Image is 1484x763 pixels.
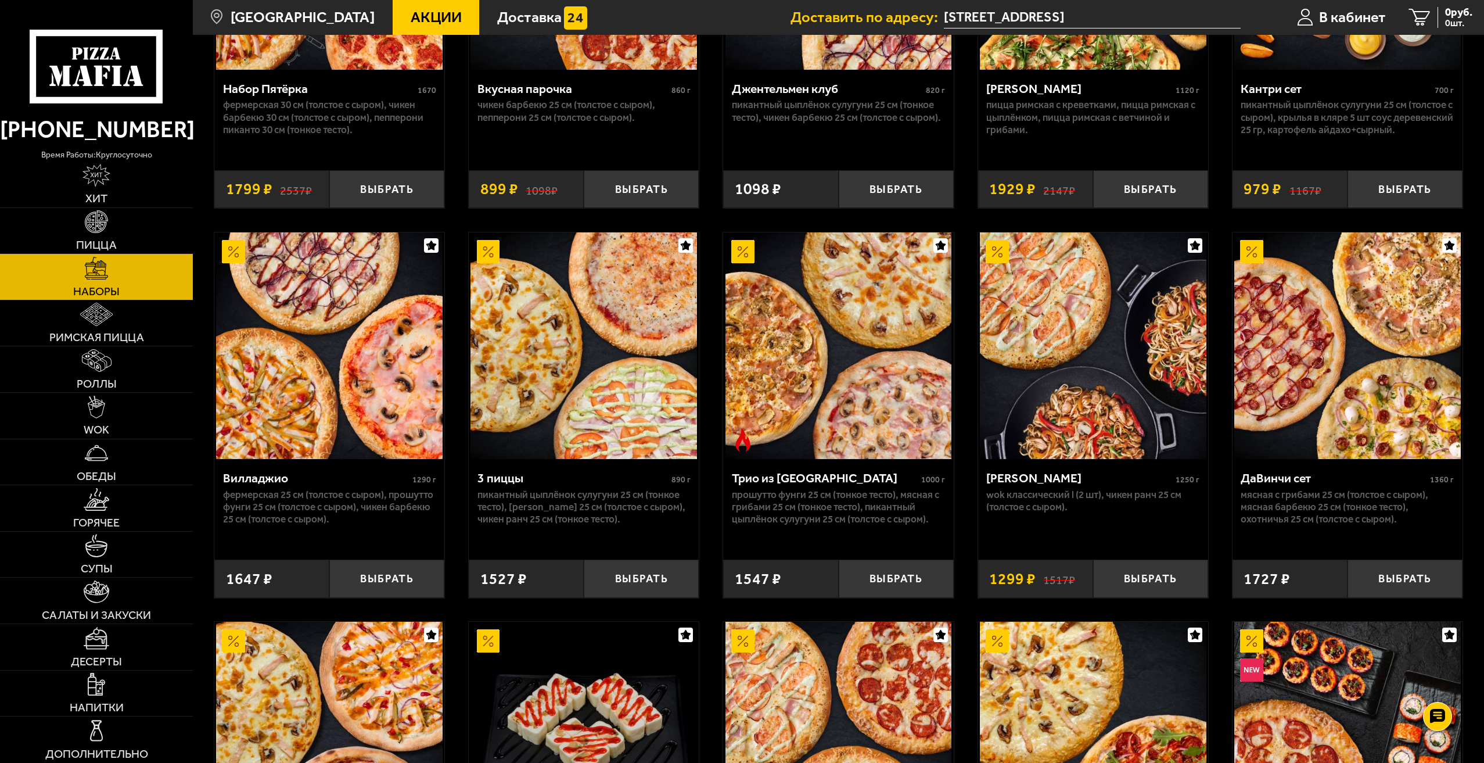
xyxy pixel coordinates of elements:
span: Хит [85,193,107,205]
s: 1167 ₽ [1289,181,1321,197]
s: 2537 ₽ [280,181,312,197]
span: Обеды [77,471,116,482]
button: Выбрать [1093,560,1208,597]
p: Фермерская 30 см (толстое с сыром), Чикен Барбекю 30 см (толстое с сыром), Пепперони Пиканто 30 с... [223,99,436,136]
span: Римская пицца [49,332,144,343]
span: Доставить по адресу: [790,10,944,25]
span: 1250 г [1176,475,1199,485]
div: ДаВинчи сет [1241,471,1427,486]
p: Чикен Барбекю 25 см (толстое с сыром), Пепперони 25 см (толстое с сыром). [477,99,691,124]
div: Трио из [GEOGRAPHIC_DATA] [732,471,918,486]
span: 1290 г [412,475,436,485]
a: АкционныйДаВинчи сет [1233,232,1463,459]
img: Акционный [1240,240,1263,263]
span: Напитки [70,702,124,714]
button: Выбрать [839,560,954,597]
span: 0 руб. [1445,7,1472,18]
button: Выбрать [1093,170,1208,208]
s: 1517 ₽ [1043,571,1075,587]
p: Мясная с грибами 25 см (толстое с сыром), Мясная Барбекю 25 см (тонкое тесто), Охотничья 25 см (т... [1241,489,1454,526]
button: Выбрать [1348,560,1463,597]
button: Выбрать [329,170,444,208]
span: 820 г [926,85,945,95]
p: Пицца Римская с креветками, Пицца Римская с цыплёнком, Пицца Римская с ветчиной и грибами. [986,99,1199,136]
p: Пикантный цыплёнок сулугуни 25 см (тонкое тесто), Чикен Барбекю 25 см (толстое с сыром). [732,99,945,124]
span: 1000 г [921,475,945,485]
p: Фермерская 25 см (толстое с сыром), Прошутто Фунги 25 см (толстое с сыром), Чикен Барбекю 25 см (... [223,489,436,526]
button: Выбрать [584,170,699,208]
p: Wok классический L (2 шт), Чикен Ранч 25 см (толстое с сыром). [986,489,1199,514]
span: Наборы [73,286,120,298]
span: 1670 [418,85,436,95]
p: Пикантный цыплёнок сулугуни 25 см (тонкое тесто), [PERSON_NAME] 25 см (толстое с сыром), Чикен Ра... [477,489,691,526]
img: Новинка [1240,658,1263,682]
input: Ваш адрес доставки [944,7,1241,28]
a: АкционныйВилладжио [214,232,444,459]
img: Акционный [986,240,1009,263]
s: 2147 ₽ [1043,181,1075,197]
span: 890 г [671,475,691,485]
img: ДаВинчи сет [1234,232,1461,459]
div: [PERSON_NAME] [986,471,1173,486]
div: 3 пиццы [477,471,669,486]
span: 1120 г [1176,85,1199,95]
span: Доставка [497,10,562,25]
span: 860 г [671,85,691,95]
span: WOK [84,424,109,436]
img: Акционный [731,629,754,653]
img: Акционный [477,240,500,263]
img: Вилладжио [216,232,443,459]
span: 0 шт. [1445,19,1472,28]
span: 1647 ₽ [226,571,272,587]
button: Выбрать [839,170,954,208]
span: 1929 ₽ [989,181,1036,197]
span: 1527 ₽ [480,571,527,587]
span: 1727 ₽ [1244,571,1290,587]
span: 899 ₽ [480,181,518,197]
p: Прошутто Фунги 25 см (тонкое тесто), Мясная с грибами 25 см (тонкое тесто), Пикантный цыплёнок су... [732,489,945,526]
span: 1360 г [1430,475,1454,485]
button: Выбрать [1348,170,1463,208]
div: Набор Пятёрка [223,81,415,96]
div: Вилладжио [223,471,409,486]
span: Десерты [71,656,122,668]
a: АкционныйОстрое блюдоТрио из Рио [723,232,953,459]
div: Кантри сет [1241,81,1432,96]
img: Острое блюдо [731,428,754,452]
img: Вилла Капри [980,232,1206,459]
a: Акционный3 пиццы [469,232,699,459]
img: Трио из Рио [725,232,952,459]
span: 1799 ₽ [226,181,272,197]
p: Пикантный цыплёнок сулугуни 25 см (толстое с сыром), крылья в кляре 5 шт соус деревенский 25 гр, ... [1241,99,1454,136]
span: Горячее [73,517,120,529]
button: Выбрать [329,560,444,597]
span: 1547 ₽ [735,571,781,587]
span: 1299 ₽ [989,571,1036,587]
img: Акционный [986,629,1009,653]
span: Пицца [76,239,117,251]
img: Акционный [477,629,500,653]
img: Акционный [222,629,245,653]
img: Акционный [731,240,754,263]
button: Выбрать [584,560,699,597]
div: Джентельмен клуб [732,81,923,96]
span: В кабинет [1319,10,1386,25]
div: Вкусная парочка [477,81,669,96]
a: АкционныйВилла Капри [978,232,1208,459]
img: Акционный [1240,629,1263,653]
img: Акционный [222,240,245,263]
span: 700 г [1435,85,1454,95]
img: 3 пиццы [470,232,697,459]
span: 979 ₽ [1244,181,1281,197]
span: Супы [81,563,113,575]
div: [PERSON_NAME] [986,81,1173,96]
span: Дополнительно [45,748,148,760]
span: Салаты и закуски [42,610,151,621]
span: [GEOGRAPHIC_DATA] [231,10,375,25]
img: 15daf4d41897b9f0e9f617042186c801.svg [564,6,587,30]
span: 1098 ₽ [735,181,781,197]
s: 1098 ₽ [526,181,558,197]
span: Роллы [77,378,117,390]
span: Акции [411,10,462,25]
